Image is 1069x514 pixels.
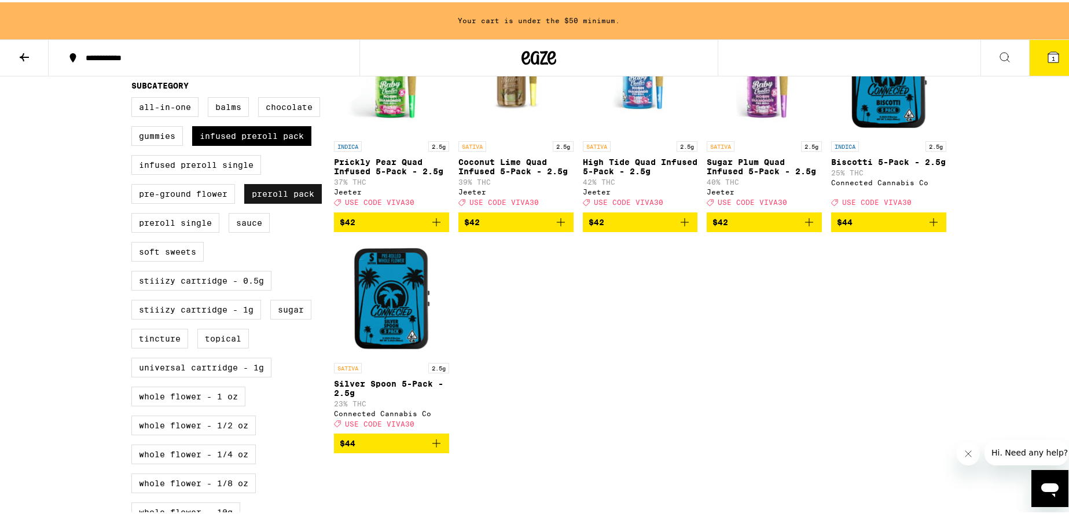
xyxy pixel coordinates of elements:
p: 40% THC [707,176,822,183]
button: Add to bag [334,431,449,451]
p: 25% THC [831,167,946,174]
p: 23% THC [334,398,449,405]
p: 37% THC [334,176,449,183]
label: STIIIZY Cartridge - 1g [131,298,261,317]
label: Preroll Pack [244,182,322,201]
a: Open page for Silver Spoon 5-Pack - 2.5g from Connected Cannabis Co [334,239,449,431]
label: STIIIZY Cartridge - 0.5g [131,269,271,288]
iframe: Message from company [984,438,1068,463]
div: Connected Cannabis Co [334,407,449,415]
p: 2.5g [553,139,574,149]
label: Topical [197,326,249,346]
button: Add to bag [831,210,946,230]
label: Balms [208,95,249,115]
div: Jeeter [583,186,698,193]
span: $42 [589,215,604,225]
p: SATIVA [458,139,486,149]
span: $42 [712,215,728,225]
a: Open page for Prickly Pear Quad Infused 5-Pack - 2.5g from Jeeter [334,17,449,210]
label: Sugar [270,298,311,317]
div: Jeeter [458,186,574,193]
label: Whole Flower - 1/8 oz [131,471,256,491]
span: USE CODE VIVA30 [345,197,414,204]
label: Preroll Single [131,211,219,230]
button: Add to bag [334,210,449,230]
div: Connected Cannabis Co [831,177,946,184]
button: Add to bag [707,210,822,230]
a: Open page for High Tide Quad Infused 5-Pack - 2.5g from Jeeter [583,17,698,210]
img: Connected Cannabis Co - Silver Spoon 5-Pack - 2.5g [334,239,449,355]
img: Jeeter - High Tide Quad Infused 5-Pack - 2.5g [583,17,698,133]
p: 2.5g [428,361,449,371]
img: Jeeter - Prickly Pear Quad Infused 5-Pack - 2.5g [334,17,449,133]
span: 1 [1052,53,1055,60]
p: 2.5g [925,139,946,149]
a: Open page for Sugar Plum Quad Infused 5-Pack - 2.5g from Jeeter [707,17,822,210]
div: Jeeter [334,186,449,193]
p: SATIVA [334,361,362,371]
label: Whole Flower - 1/4 oz [131,442,256,462]
p: 39% THC [458,176,574,183]
label: Infused Preroll Single [131,153,261,172]
button: Add to bag [583,210,698,230]
label: Pre-ground Flower [131,182,235,201]
label: Whole Flower - 1 oz [131,384,245,404]
a: Open page for Biscotti 5-Pack - 2.5g from Connected Cannabis Co [831,17,946,210]
span: $44 [837,215,853,225]
p: Silver Spoon 5-Pack - 2.5g [334,377,449,395]
p: INDICA [831,139,859,149]
p: SATIVA [583,139,611,149]
p: High Tide Quad Infused 5-Pack - 2.5g [583,155,698,174]
span: USE CODE VIVA30 [469,197,539,204]
label: Infused Preroll Pack [192,124,311,144]
label: Gummies [131,124,183,144]
img: Jeeter - Coconut Lime Quad Infused 5-Pack - 2.5g [458,17,574,133]
img: Connected Cannabis Co - Biscotti 5-Pack - 2.5g [831,17,946,133]
label: All-In-One [131,95,199,115]
p: Sugar Plum Quad Infused 5-Pack - 2.5g [707,155,822,174]
span: $44 [340,436,355,446]
label: Universal Cartridge - 1g [131,355,271,375]
p: Prickly Pear Quad Infused 5-Pack - 2.5g [334,155,449,174]
label: Sauce [229,211,270,230]
span: USE CODE VIVA30 [718,197,787,204]
img: Jeeter - Sugar Plum Quad Infused 5-Pack - 2.5g [707,17,822,133]
p: 42% THC [583,176,698,183]
label: Soft Sweets [131,240,204,259]
iframe: Button to launch messaging window [1031,468,1068,505]
div: Jeeter [707,186,822,193]
span: USE CODE VIVA30 [842,197,912,204]
span: USE CODE VIVA30 [345,418,414,425]
p: INDICA [334,139,362,149]
label: Chocolate [258,95,320,115]
p: Biscotti 5-Pack - 2.5g [831,155,946,164]
a: Open page for Coconut Lime Quad Infused 5-Pack - 2.5g from Jeeter [458,17,574,210]
button: Add to bag [458,210,574,230]
p: Coconut Lime Quad Infused 5-Pack - 2.5g [458,155,574,174]
p: 2.5g [677,139,697,149]
span: $42 [340,215,355,225]
iframe: Close message [957,440,980,463]
p: 2.5g [428,139,449,149]
p: 2.5g [801,139,822,149]
span: USE CODE VIVA30 [594,197,663,204]
label: Tincture [131,326,188,346]
p: SATIVA [707,139,734,149]
label: Whole Flower - 1/2 oz [131,413,256,433]
span: $42 [464,215,480,225]
legend: Subcategory [131,79,189,88]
